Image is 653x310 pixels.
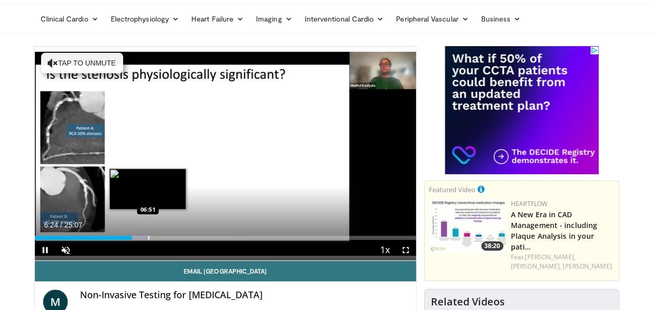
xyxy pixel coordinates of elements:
a: Interventional Cardio [299,9,390,29]
a: Clinical Cardio [34,9,105,29]
iframe: Advertisement [445,46,599,174]
div: Feat. [511,253,615,271]
a: Electrophysiology [105,9,185,29]
a: Heartflow [511,199,548,208]
span: / [61,221,63,229]
a: [PERSON_NAME], [525,253,575,261]
span: 38:20 [481,241,503,251]
button: Playback Rate [375,240,395,260]
a: [PERSON_NAME], [511,262,561,271]
div: Progress Bar [35,236,416,240]
button: Fullscreen [395,240,416,260]
h4: Related Videos [431,296,505,308]
a: Email [GEOGRAPHIC_DATA] [35,261,416,281]
small: Featured Video [429,185,476,194]
a: Heart Failure [185,9,250,29]
button: Tap to unmute [41,53,123,73]
button: Unmute [55,240,76,260]
span: 6:24 [44,221,58,229]
span: 25:07 [64,221,82,229]
a: 38:20 [429,199,506,253]
img: 738d0e2d-290f-4d89-8861-908fb8b721dc.150x105_q85_crop-smart_upscale.jpg [429,199,506,253]
a: [PERSON_NAME] [563,262,611,271]
a: Imaging [250,9,299,29]
h4: Non-Invasive Testing for [MEDICAL_DATA] [80,290,408,301]
img: image.jpeg [109,169,186,210]
a: Business [474,9,527,29]
video-js: Video Player [35,47,416,261]
button: Pause [35,240,55,260]
a: A New Era in CAD Management - including Plaque Analysis in your pati… [511,210,597,252]
a: Peripheral Vascular [390,9,474,29]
